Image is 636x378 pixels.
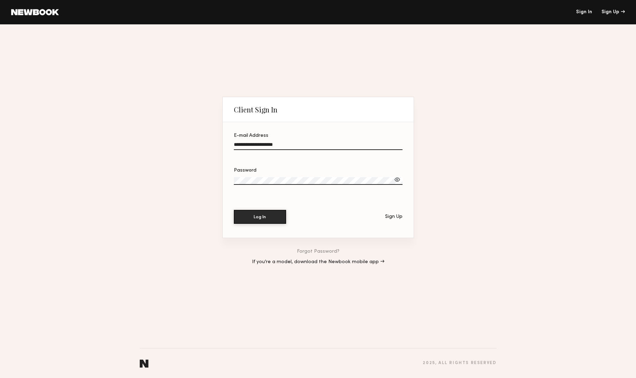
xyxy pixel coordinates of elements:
div: Sign Up [601,10,625,15]
input: Password [234,177,403,185]
button: Log In [234,210,286,224]
div: E-mail Address [234,133,403,138]
div: 2025 , all rights reserved [423,361,496,365]
a: Forgot Password? [297,249,339,254]
a: Sign In [576,10,592,15]
input: E-mail Address [234,142,403,150]
div: Sign Up [385,214,403,219]
div: Password [234,168,403,173]
div: Client Sign In [234,105,277,114]
a: If you’re a model, download the Newbook mobile app → [252,260,384,265]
